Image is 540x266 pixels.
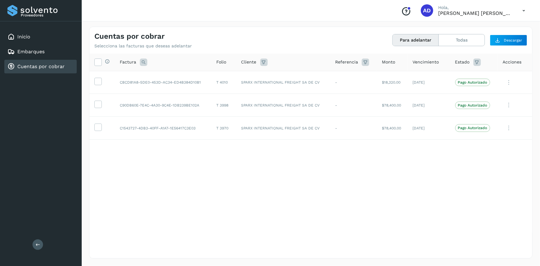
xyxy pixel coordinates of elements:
td: $78,400.00 [377,117,408,140]
span: Referencia [335,59,358,65]
p: ALMA DELIA CASTAÑEDA MERCADO [438,10,512,16]
td: CBCD81A8-5DE0-453D-AC34-ED4B384D10B1 [115,71,211,94]
td: T 3970 [211,117,236,140]
td: $18,320.00 [377,71,408,94]
td: T 3998 [211,94,236,117]
td: [DATE] [408,94,450,117]
p: Proveedores [21,13,74,17]
div: Cuentas por cobrar [4,60,77,73]
td: SPARX INTERNATIONAL FREIGHT SA DE CV [236,117,330,140]
p: Pago Autorizado [458,103,487,107]
p: Pago Autorizado [458,126,487,130]
span: Folio [216,59,226,65]
span: Acciones [503,59,522,65]
span: Factura [120,59,136,65]
p: Hola, [438,5,512,10]
a: Inicio [17,34,30,40]
td: [DATE] [408,71,450,94]
span: Monto [382,59,395,65]
td: - [330,71,377,94]
td: C90DB60E-7E4C-4A30-9C4E-1DB239BE102A [115,94,211,117]
p: Pago Autorizado [458,80,487,85]
span: Estado [455,59,470,65]
td: $78,400.00 [377,94,408,117]
td: SPARX INTERNATIONAL FREIGHT SA DE CV [236,71,330,94]
div: Embarques [4,45,77,59]
a: Cuentas por cobrar [17,63,65,69]
td: - [330,94,377,117]
div: Inicio [4,30,77,44]
span: Vencimiento [413,59,439,65]
h4: Cuentas por cobrar [94,32,165,41]
span: Descargar [504,37,522,43]
a: Embarques [17,49,45,55]
td: T 4010 [211,71,236,94]
span: Cliente [241,59,257,65]
td: C1543727-4DB3-40FF-A1A7-1E56417C3E03 [115,117,211,140]
button: Todas [439,34,485,46]
td: - [330,117,377,140]
button: Para adelantar [393,34,439,46]
td: SPARX INTERNATIONAL FREIGHT SA DE CV [236,94,330,117]
button: Descargar [490,35,527,46]
td: [DATE] [408,117,450,140]
p: Selecciona las facturas que deseas adelantar [94,43,192,49]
